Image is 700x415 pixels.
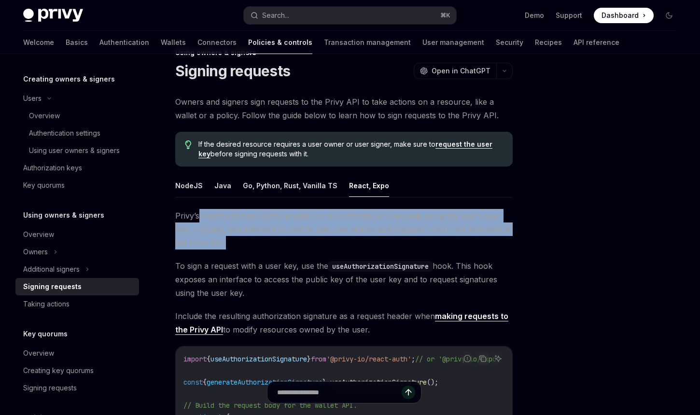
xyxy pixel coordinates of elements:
span: } [307,355,311,363]
button: Ask AI [492,352,504,365]
button: Java [214,174,231,197]
div: Overview [29,110,60,122]
div: Search... [262,10,289,21]
a: Recipes [535,31,562,54]
span: ; [411,355,415,363]
span: Dashboard [602,11,639,20]
a: Policies & controls [248,31,312,54]
h1: Signing requests [175,62,290,80]
a: Authorization keys [15,159,139,177]
a: Dashboard [594,8,654,23]
span: = [326,378,330,387]
a: Overview [15,226,139,243]
div: Authorization keys [23,162,82,174]
button: Copy the contents from the code block [476,352,489,365]
a: Security [496,31,523,54]
div: Taking actions [23,298,70,310]
a: Demo [525,11,544,20]
span: } [322,378,326,387]
span: '@privy-io/react-auth' [326,355,411,363]
a: User management [422,31,484,54]
a: Transaction management [324,31,411,54]
a: Taking actions [15,295,139,313]
button: Search...⌘K [244,7,457,24]
a: API reference [574,31,619,54]
button: Send message [402,386,415,399]
button: React, Expo [349,174,389,197]
a: Overview [15,345,139,362]
div: Additional signers [23,263,80,275]
span: import [183,355,207,363]
h5: Using owners & signers [23,209,104,221]
div: Overview [23,347,54,359]
span: useAuthorizationSignature [330,378,427,387]
span: { [207,355,210,363]
span: ⌘ K [440,12,450,19]
img: dark logo [23,9,83,22]
span: // or '@privy-io/expo' [415,355,500,363]
span: (); [427,378,438,387]
span: generateAuthorizationSignature [207,378,322,387]
button: NodeJS [175,174,203,197]
a: Signing requests [15,379,139,397]
span: Owners and signers sign requests to the Privy API to take actions on a resource, like a wallet or... [175,95,513,122]
span: Include the resulting authorization signature as a request header when to modify resources owned ... [175,309,513,336]
span: const [183,378,203,387]
span: If the desired resource requires a user owner or user signer, make sure to before signing request... [198,139,503,159]
a: Authentication [99,31,149,54]
span: { [203,378,207,387]
a: Key quorums [15,177,139,194]
a: Connectors [197,31,237,54]
h5: Creating owners & signers [23,73,115,85]
div: Overview [23,229,54,240]
a: Wallets [161,31,186,54]
code: useAuthorizationSignature [328,261,433,272]
div: Owners [23,246,48,258]
a: Basics [66,31,88,54]
span: To sign a request with a user key, use the hook. This hook exposes an interface to access the pub... [175,259,513,300]
a: Support [556,11,582,20]
svg: Tip [185,140,192,149]
button: Open in ChatGPT [414,63,496,79]
div: Creating key quorums [23,365,94,376]
a: Overview [15,107,139,124]
button: Go, Python, Rust, Vanilla TS [243,174,337,197]
button: Toggle dark mode [661,8,677,23]
a: Using user owners & signers [15,142,139,159]
a: Authentication settings [15,124,139,142]
div: Authentication settings [29,127,100,139]
a: Welcome [23,31,54,54]
span: useAuthorizationSignature [210,355,307,363]
h5: Key quorums [23,328,68,340]
a: Creating key quorums [15,362,139,379]
span: Privy’s React and Expo SDKs enable you to authorize API requests using the user’s user key. Typic... [175,209,513,249]
div: Key quorums [23,180,65,191]
div: Signing requests [23,281,82,292]
div: Using user owners & signers [29,145,120,156]
a: Signing requests [15,278,139,295]
span: from [311,355,326,363]
div: Signing requests [23,382,77,394]
div: Users [23,93,42,104]
span: Open in ChatGPT [432,66,490,76]
button: Report incorrect code [461,352,474,365]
